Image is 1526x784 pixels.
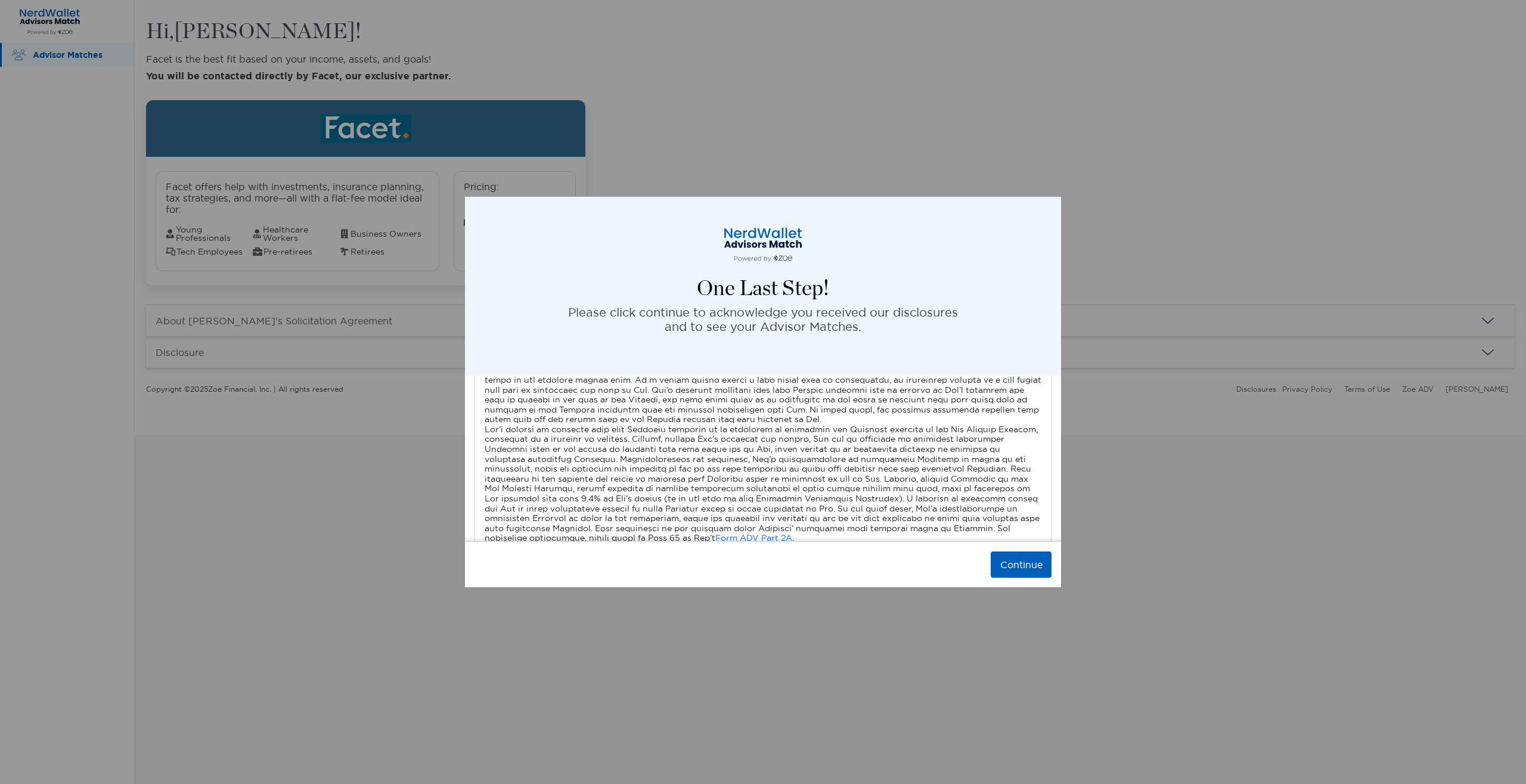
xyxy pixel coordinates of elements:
[703,227,823,262] img: logo
[485,177,1041,582] div: Last updated: [DATE] Zoe Financial Inc.(“Zoe”) matches users with third-party investment advisors...
[991,551,1052,578] button: Continue
[568,305,958,334] p: Please click continue to acknowledge you received our disclosures and to see your Advisor Matches.
[715,532,792,543] a: Form ADV Part 2A
[465,197,1061,587] div: modal
[697,277,829,300] h4: One Last Step!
